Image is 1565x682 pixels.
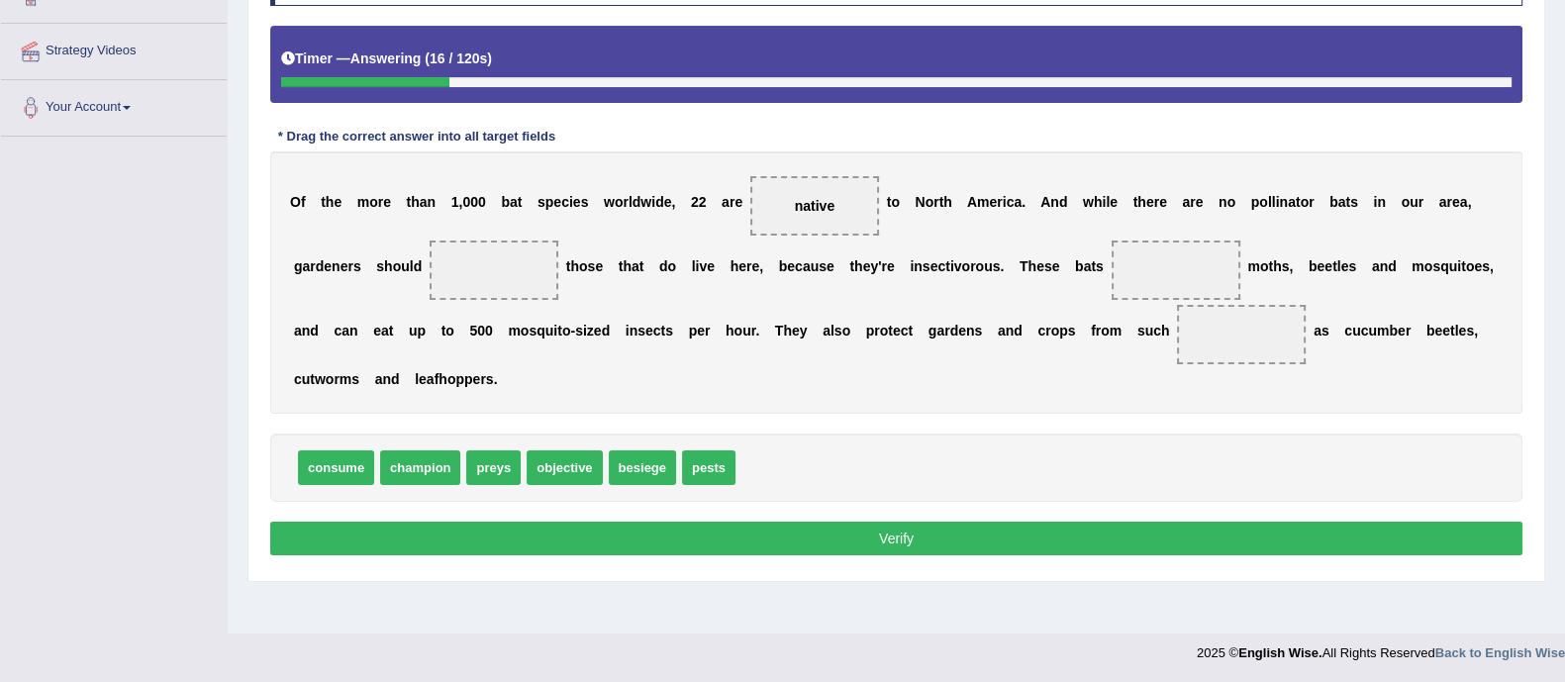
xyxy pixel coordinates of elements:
b: c [334,323,342,339]
b: e [324,258,332,274]
b: l [1106,194,1110,210]
b: s [665,323,673,339]
b: u [401,258,410,274]
b: o [521,323,530,339]
b: e [887,258,895,274]
b: e [893,323,901,339]
b: e [738,258,746,274]
b: s [819,258,827,274]
b: h [1161,323,1170,339]
b: t [945,258,950,274]
b: ( [425,50,430,66]
b: c [561,194,569,210]
b: i [910,258,914,274]
b: f [301,194,306,210]
b: i [651,194,655,210]
b: 2 [699,194,707,210]
b: b [501,194,510,210]
b: v [954,258,962,274]
b: 5 [469,323,477,339]
b: o [1466,258,1475,274]
b: d [602,323,611,339]
b: a [381,323,389,339]
b: e [645,323,653,339]
b: d [950,323,959,339]
b: t [518,194,523,210]
b: r [705,323,710,339]
b: o [926,194,934,210]
b: s [1482,258,1490,274]
b: t [389,323,394,339]
b: t [1461,258,1466,274]
b: O [290,194,301,210]
b: s [923,258,930,274]
b: e [1159,194,1167,210]
b: e [1036,258,1044,274]
b: r [751,323,756,339]
b: l [1337,258,1341,274]
b: q [537,323,545,339]
b: , [1289,258,1293,274]
b: d [655,194,664,210]
b: a [294,323,302,339]
b: n [349,323,358,339]
b: s [538,194,545,210]
b: a [803,258,811,274]
b: a [823,323,831,339]
b: o [668,258,677,274]
b: t [441,323,446,339]
b: w [604,194,615,210]
b: a [936,323,944,339]
b: o [1051,323,1060,339]
b: s [1282,258,1290,274]
b: e [751,258,759,274]
b: s [637,323,645,339]
b: s [353,258,361,274]
b: p [1059,323,1068,339]
b: o [891,194,900,210]
b: t [321,194,326,210]
b: d [633,194,641,210]
b: r [310,258,315,274]
b: n [1279,194,1288,210]
b: c [937,258,945,274]
b: n [914,258,923,274]
b: t [909,323,914,339]
b: p [417,323,426,339]
b: e [1452,194,1460,210]
b: c [901,323,909,339]
b: e [792,323,800,339]
b: y [800,323,808,339]
b: r [997,194,1002,210]
b: u [409,323,418,339]
b: t [1133,194,1138,210]
b: e [1317,258,1324,274]
b: T [1020,258,1028,274]
b: n [1380,258,1389,274]
b: h [726,323,734,339]
b: d [1388,258,1397,274]
b: z [587,323,594,339]
b: h [1273,258,1282,274]
b: p [545,194,554,210]
b: h [783,323,792,339]
b: e [1341,258,1349,274]
div: * Drag the correct answer into all target fields [270,128,563,146]
b: e [594,323,602,339]
b: l [410,258,414,274]
b: r [347,258,352,274]
b: v [699,258,707,274]
b: o [369,194,378,210]
b: d [1059,194,1068,210]
b: Answering [350,50,422,66]
b: n [302,323,311,339]
b: s [581,194,589,210]
b: h [731,258,739,274]
b: c [1153,323,1161,339]
b: u [1410,194,1418,210]
b: e [1052,258,1060,274]
b: N [915,194,925,210]
b: u [545,323,554,339]
b: , [671,194,675,210]
b: e [1110,194,1118,210]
